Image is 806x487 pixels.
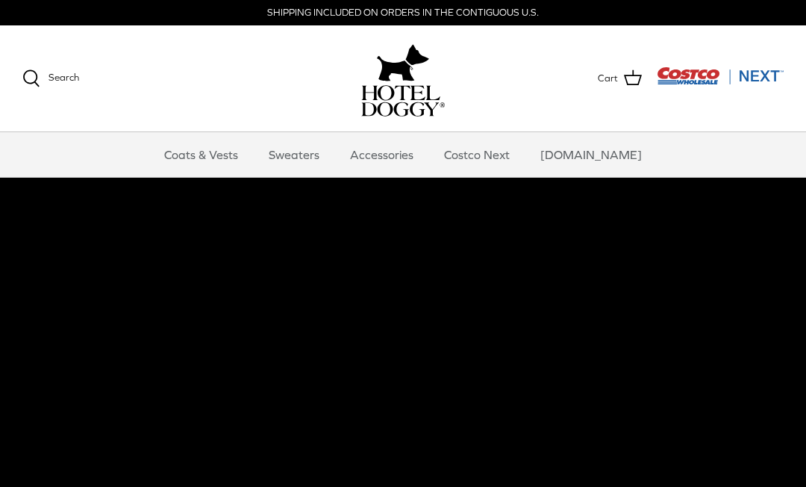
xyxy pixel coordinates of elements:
a: Costco Next [431,132,523,177]
img: hoteldoggycom [361,85,445,117]
a: Accessories [337,132,427,177]
a: hoteldoggy.com hoteldoggycom [361,40,445,117]
a: Cart [598,69,642,88]
a: Sweaters [255,132,333,177]
span: Search [49,72,79,83]
a: [DOMAIN_NAME] [527,132,655,177]
a: Visit Costco Next [657,76,784,87]
img: hoteldoggy.com [377,40,429,85]
a: Search [22,69,79,87]
a: Coats & Vests [151,132,252,177]
span: Cart [598,71,618,87]
img: Costco Next [657,66,784,85]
